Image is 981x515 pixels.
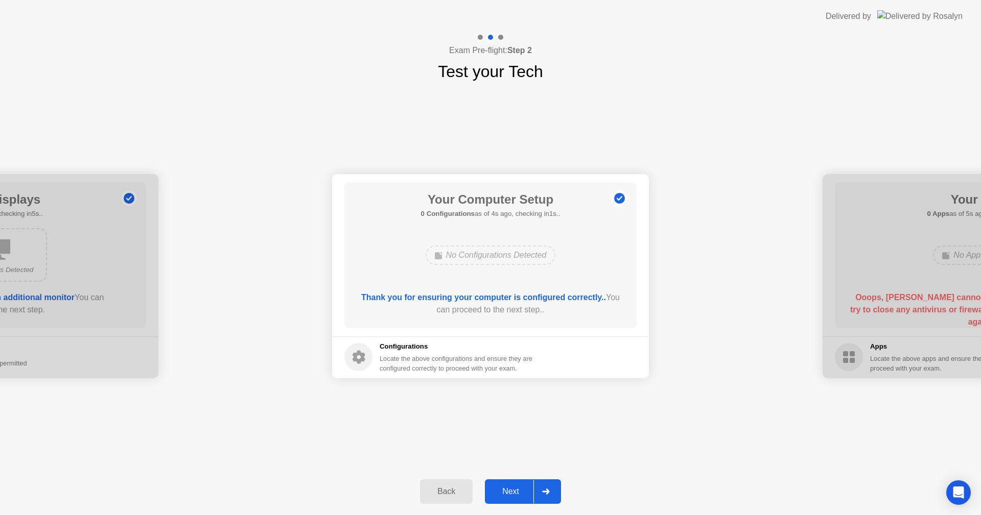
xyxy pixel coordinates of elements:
h5: Configurations [380,341,534,352]
div: Next [488,487,533,496]
div: Open Intercom Messenger [946,480,971,505]
h5: as of 4s ago, checking in1s.. [421,209,560,219]
img: Delivered by Rosalyn [877,10,963,22]
button: Next [485,479,561,504]
b: Step 2 [507,46,532,55]
div: No Configurations Detected [426,246,556,265]
h4: Exam Pre-flight: [449,44,532,57]
div: Back [423,487,470,496]
button: Back [420,479,473,504]
h1: Your Computer Setup [421,190,560,209]
div: You can proceed to the next step.. [359,291,622,316]
div: Locate the above configurations and ensure they are configured correctly to proceed with your exam. [380,354,534,373]
div: Delivered by [826,10,871,22]
b: 0 Configurations [421,210,475,217]
b: Thank you for ensuring your computer is configured correctly.. [361,293,606,302]
h1: Test your Tech [438,59,543,84]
